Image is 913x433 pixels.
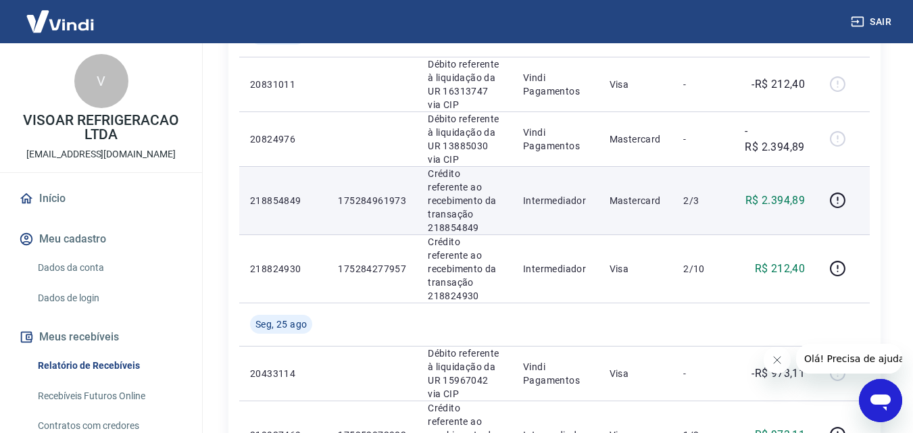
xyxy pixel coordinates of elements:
[32,284,186,312] a: Dados de login
[683,262,723,276] p: 2/10
[8,9,114,20] span: Olá! Precisa de ajuda?
[250,132,316,146] p: 20824976
[428,167,501,234] p: Crédito referente ao recebimento da transação 218854849
[32,382,186,410] a: Recebíveis Futuros Online
[250,367,316,380] p: 20433114
[523,126,588,153] p: Vindi Pagamentos
[74,54,128,108] div: V
[11,113,191,142] p: VISOAR REFRIGERACAO LTDA
[428,235,501,303] p: Crédito referente ao recebimento da transação 218824930
[745,193,805,209] p: R$ 2.394,89
[26,147,176,161] p: [EMAIL_ADDRESS][DOMAIN_NAME]
[751,76,805,93] p: -R$ 212,40
[796,344,902,374] iframe: Mensagem da empresa
[683,78,723,91] p: -
[32,254,186,282] a: Dados da conta
[338,262,406,276] p: 175284277957
[16,322,186,352] button: Meus recebíveis
[764,347,791,374] iframe: Fechar mensagem
[848,9,897,34] button: Sair
[683,367,723,380] p: -
[428,57,501,111] p: Débito referente à liquidação da UR 16313747 via CIP
[16,1,104,42] img: Vindi
[751,365,805,382] p: -R$ 973,11
[428,112,501,166] p: Débito referente à liquidação da UR 13885030 via CIP
[683,194,723,207] p: 2/3
[683,132,723,146] p: -
[745,123,805,155] p: -R$ 2.394,89
[250,78,316,91] p: 20831011
[250,194,316,207] p: 218854849
[16,224,186,254] button: Meu cadastro
[523,262,588,276] p: Intermediador
[755,261,806,277] p: R$ 212,40
[32,352,186,380] a: Relatório de Recebíveis
[16,184,186,213] a: Início
[338,194,406,207] p: 175284961973
[523,194,588,207] p: Intermediador
[610,78,662,91] p: Visa
[523,360,588,387] p: Vindi Pagamentos
[610,262,662,276] p: Visa
[250,262,316,276] p: 218824930
[859,379,902,422] iframe: Botão para abrir a janela de mensagens
[610,132,662,146] p: Mastercard
[255,317,307,331] span: Seg, 25 ago
[523,71,588,98] p: Vindi Pagamentos
[610,367,662,380] p: Visa
[428,347,501,401] p: Débito referente à liquidação da UR 15967042 via CIP
[610,194,662,207] p: Mastercard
